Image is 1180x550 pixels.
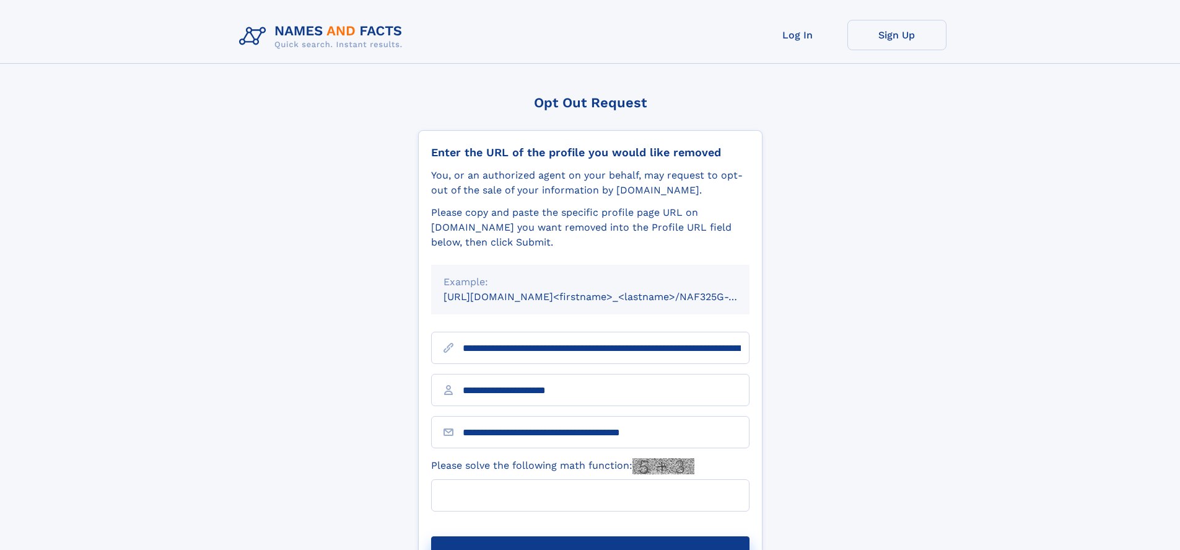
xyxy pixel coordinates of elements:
small: [URL][DOMAIN_NAME]<firstname>_<lastname>/NAF325G-xxxxxxxx [444,291,773,303]
div: Please copy and paste the specific profile page URL on [DOMAIN_NAME] you want removed into the Pr... [431,205,750,250]
img: Logo Names and Facts [234,20,413,53]
div: Enter the URL of the profile you would like removed [431,146,750,159]
a: Log In [748,20,847,50]
div: You, or an authorized agent on your behalf, may request to opt-out of the sale of your informatio... [431,168,750,198]
a: Sign Up [847,20,946,50]
div: Opt Out Request [418,95,763,110]
div: Example: [444,275,737,290]
label: Please solve the following math function: [431,458,694,474]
